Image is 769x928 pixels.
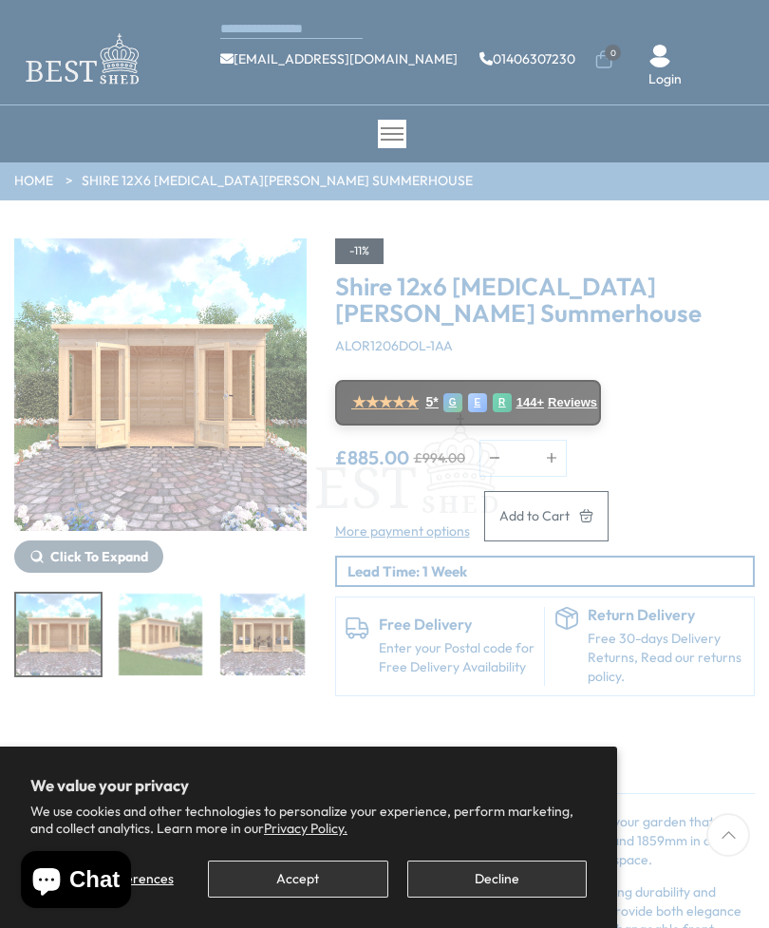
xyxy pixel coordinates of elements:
inbox-online-store-chat: Shopify online store chat [15,851,137,913]
a: Privacy Policy. [264,820,347,837]
button: Accept [208,861,387,898]
h2: We value your privacy [30,777,587,794]
p: We use cookies and other technologies to personalize your experience, perform marketing, and coll... [30,803,587,837]
button: Decline [407,861,587,898]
